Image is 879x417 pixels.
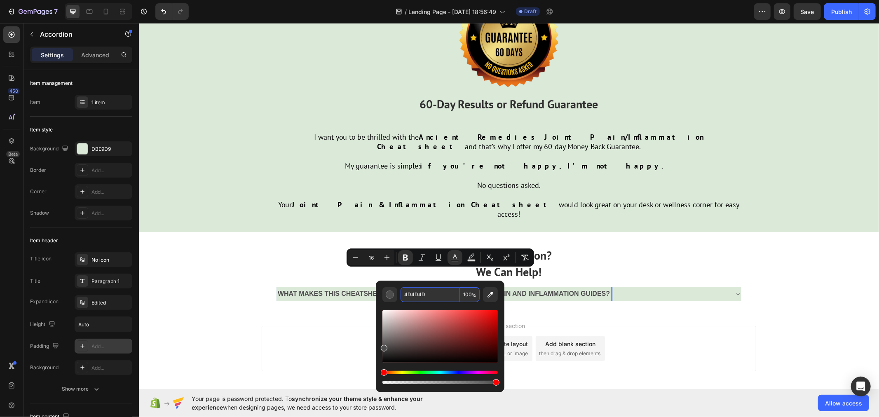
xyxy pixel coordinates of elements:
[40,29,110,39] p: Accordion
[801,8,814,15] span: Save
[91,364,130,372] div: Add...
[794,3,821,20] button: Save
[238,109,565,128] strong: Ancient Remedies Joint Pain/Inflammation Cheatsheet
[524,8,537,15] span: Draft
[155,3,189,20] div: Undo/Redo
[132,224,608,240] p: Have a Question?
[91,343,130,350] div: Add...
[277,327,334,334] span: inspired by CRO experts
[139,267,471,274] strong: WHAT MAKES THIS CHEATSHEET DIFFERENT FROM OTHER JOINT PAIN AND INFLAMMATION GUIDES?
[30,209,49,217] div: Shadow
[8,88,20,94] div: 450
[30,255,52,262] div: Title icon
[134,138,606,148] p: My guarantee is simple:
[54,7,58,16] p: 7
[6,151,20,157] div: Beta
[3,3,61,20] button: 7
[75,317,132,332] input: Auto
[346,316,389,325] div: Generate layout
[281,316,331,325] div: Choose templates
[281,138,534,148] strong: if you’re not happy, I’m not happy.
[400,327,462,334] span: then drag & drop elements
[153,177,420,186] strong: Joint Pain & Inflammation Cheatsheet
[30,298,59,305] div: Expand icon
[30,382,132,396] button: Show more
[824,3,859,20] button: Publish
[91,210,130,217] div: Add...
[401,287,460,302] input: E.g FFFFFF
[30,98,40,106] div: Item
[91,99,130,106] div: 1 item
[192,394,455,412] span: Your page is password protected. To when designing pages, we need access to your store password.
[30,319,57,330] div: Height
[132,73,608,89] p: 60-Day Results or Refund Guarantee
[851,377,871,396] div: Open Intercom Messenger
[138,264,472,278] div: Rich Text Editor. Editing area: main
[134,177,606,196] p: Your would look great on your desk or wellness corner for easy access!
[351,298,390,307] span: Add section
[134,109,606,129] p: I want you to be thrilled with the and that’s why I offer my 60-day Money-Back Guarantee.
[30,126,53,134] div: Item style
[345,327,389,334] span: from URL or image
[406,316,457,325] div: Add blank section
[30,166,46,174] div: Border
[30,143,70,155] div: Background
[192,395,423,411] span: synchronize your theme style & enhance your experience
[81,51,109,59] p: Advanced
[831,7,852,16] div: Publish
[91,188,130,196] div: Add...
[382,371,498,374] div: Hue
[41,51,64,59] p: Settings
[91,256,130,264] div: No icon
[91,167,130,174] div: Add...
[818,395,869,411] button: Allow access
[91,278,130,285] div: Paragraph 1
[132,241,608,257] p: We Can Help!
[91,299,130,307] div: Edited
[30,277,40,285] div: Title
[471,291,476,300] span: %
[30,364,59,371] div: Background
[30,341,61,352] div: Padding
[825,399,862,408] span: Allow access
[347,248,534,267] div: Editor contextual toolbar
[139,23,879,389] iframe: Design area
[30,80,73,87] div: Item management
[408,7,496,16] span: Landing Page - [DATE] 18:56:49
[405,7,407,16] span: /
[30,237,58,244] div: Item header
[134,157,606,167] p: No questions asked.
[30,188,47,195] div: Corner
[91,145,130,153] div: DBE9D9
[62,385,101,393] div: Show more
